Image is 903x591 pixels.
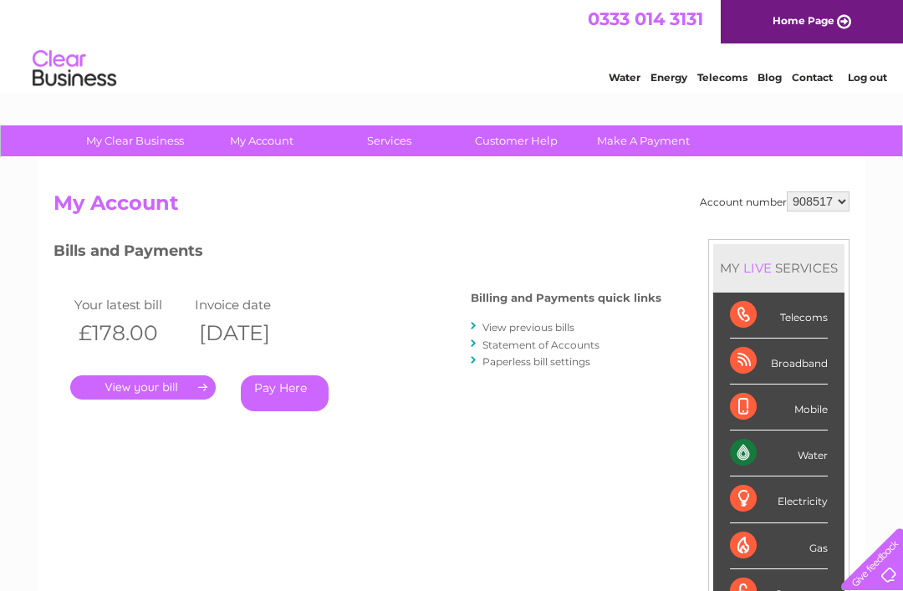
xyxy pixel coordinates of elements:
th: £178.00 [70,316,191,350]
a: Services [320,125,458,156]
a: Paperless bill settings [482,355,590,368]
a: Log out [848,71,887,84]
a: Water [609,71,640,84]
th: [DATE] [191,316,311,350]
a: My Account [193,125,331,156]
div: Gas [730,523,828,569]
a: 0333 014 3131 [588,8,703,29]
div: MY SERVICES [713,244,844,292]
a: My Clear Business [66,125,204,156]
a: Customer Help [447,125,585,156]
a: Energy [650,71,687,84]
h2: My Account [54,191,849,223]
div: Mobile [730,385,828,431]
a: Pay Here [241,375,329,411]
td: Your latest bill [70,293,191,316]
a: View previous bills [482,321,574,334]
div: Broadband [730,339,828,385]
div: Telecoms [730,293,828,339]
img: logo.png [32,43,117,94]
h3: Bills and Payments [54,239,661,268]
div: Water [730,431,828,476]
div: Clear Business is a trading name of Verastar Limited (registered in [GEOGRAPHIC_DATA] No. 3667643... [58,9,848,81]
div: Electricity [730,476,828,522]
a: . [70,375,216,400]
a: Statement of Accounts [482,339,599,351]
td: Invoice date [191,293,311,316]
div: LIVE [740,260,775,276]
div: Account number [700,191,849,211]
a: Blog [758,71,782,84]
h4: Billing and Payments quick links [471,292,661,304]
a: Make A Payment [574,125,712,156]
a: Contact [792,71,833,84]
a: Telecoms [697,71,747,84]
